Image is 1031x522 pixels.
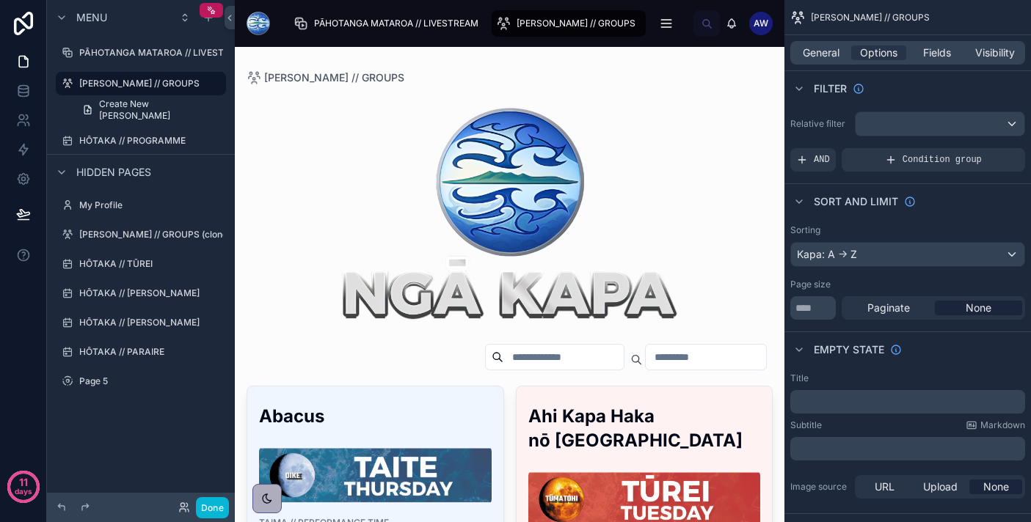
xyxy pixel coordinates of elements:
span: Paginate [867,301,910,315]
label: Sorting [790,224,820,236]
button: Done [196,497,229,518]
a: HŌTAKA // [PERSON_NAME] [56,311,226,334]
label: Relative filter [790,118,849,130]
label: [PERSON_NAME] // GROUPS (clone) [79,229,230,240]
a: Page 5 [56,370,226,393]
label: Image source [790,481,849,493]
span: Empty state [814,342,884,357]
a: My Profile [56,194,226,217]
label: HŌTAKA // [PERSON_NAME] [79,287,223,299]
span: Markdown [980,419,1025,431]
span: Menu [76,10,107,25]
a: [PERSON_NAME] // GROUPS (clone) [56,223,226,246]
a: [PERSON_NAME] // GROUPS [492,10,646,37]
span: AW [754,18,768,29]
img: e5504be9-5e58-4654-9881-a2bd2330ad3d-header-taite-11.09.25.png [259,446,492,505]
span: None [983,479,1009,494]
a: HŌTAKA // [PERSON_NAME] [56,282,226,305]
span: Visibility [975,45,1015,60]
span: URL [875,479,895,494]
a: HŌTAKA // PROGRAMME [56,129,226,152]
span: Hidden pages [76,165,151,180]
a: Markdown [966,419,1025,431]
span: None [966,301,991,315]
label: HŌTAKA // TŪREI [79,258,223,270]
a: PĀHOTANGA MATAROA // LIVESTREAM [56,41,226,65]
div: scrollable content [282,7,693,40]
label: HŌTAKA // PARAIRE [79,346,223,358]
p: 11 [19,475,28,490]
button: Kapa: A -> Z [790,242,1025,267]
div: scrollable content [790,390,1025,413]
span: PĀHOTANGA MATAROA // LIVESTREAM [314,18,478,29]
div: scrollable content [790,437,1025,460]
label: HŌTAKA // [PERSON_NAME] [79,317,223,328]
span: [PERSON_NAME] // GROUPS [517,18,635,29]
span: Create New [PERSON_NAME] [99,98,217,122]
a: [PERSON_NAME] // GROUPS [56,72,226,95]
a: [PERSON_NAME] // GROUPS [247,70,404,85]
span: Options [860,45,897,60]
label: Page size [790,279,831,290]
span: General [803,45,839,60]
h2: Ahi Kapa Haka nō [GEOGRAPHIC_DATA] [528,404,761,452]
span: Fields [923,45,951,60]
label: Subtitle [790,419,822,431]
span: AND [814,154,830,166]
label: My Profile [79,199,223,211]
label: HŌTAKA // PROGRAMME [79,135,223,147]
span: Condition group [903,154,982,166]
label: PĀHOTANGA MATAROA // LIVESTREAM [79,47,249,59]
span: Upload [923,479,958,494]
label: Title [790,372,809,384]
a: HŌTAKA // PARAIRE [56,340,226,364]
span: Filter [814,81,847,96]
a: HŌTAKA // TŪREI [56,252,226,276]
p: days [15,481,32,501]
span: Sort And Limit [814,194,898,209]
div: Kapa: A -> Z [791,243,1024,266]
span: [PERSON_NAME] // GROUPS [811,12,930,23]
img: App logo [247,12,270,35]
label: Page 5 [79,375,223,387]
h2: Abacus [259,404,492,428]
label: [PERSON_NAME] // GROUPS [79,78,217,89]
a: PĀHOTANGA MATAROA // LIVESTREAM [289,10,489,37]
a: Create New [PERSON_NAME] [73,98,226,122]
span: [PERSON_NAME] // GROUPS [264,70,404,85]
